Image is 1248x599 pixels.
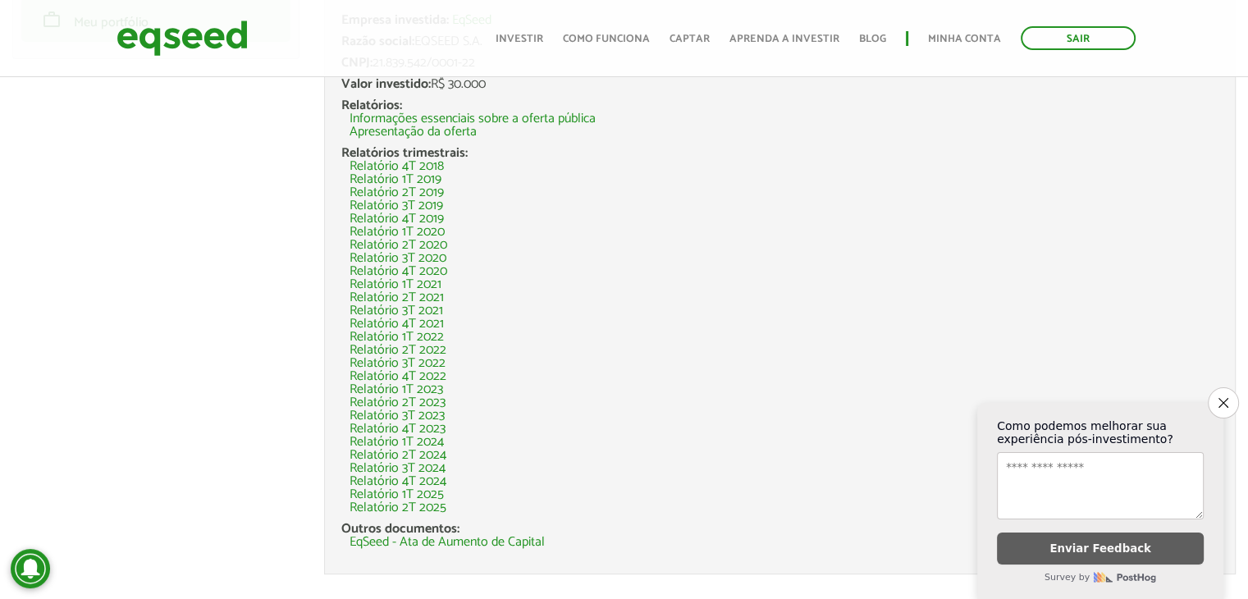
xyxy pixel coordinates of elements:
a: Informações essenciais sobre a oferta pública [350,112,596,126]
a: Captar [670,34,710,44]
span: Relatórios trimestrais: [341,142,468,164]
a: Relatório 3T 2023 [350,409,445,423]
a: Relatório 3T 2019 [350,199,443,213]
a: EqSeed - Ata de Aumento de Capital [350,536,545,549]
a: Sair [1021,26,1136,50]
a: Relatório 2T 2023 [350,396,446,409]
a: Relatório 3T 2021 [350,304,443,318]
a: Relatório 1T 2022 [350,331,444,344]
a: Relatório 4T 2022 [350,370,446,383]
a: Relatório 2T 2020 [350,239,447,252]
a: Relatório 2T 2024 [350,449,446,462]
img: EqSeed [117,16,248,60]
a: Relatório 3T 2024 [350,462,446,475]
a: Relatório 4T 2019 [350,213,444,226]
a: Relatório 4T 2021 [350,318,444,331]
a: Relatório 3T 2022 [350,357,446,370]
a: Relatório 4T 2018 [350,160,444,173]
a: Relatório 2T 2022 [350,344,446,357]
a: Apresentação da oferta [350,126,477,139]
a: Minha conta [928,34,1001,44]
span: Relatórios: [341,94,402,117]
span: Valor investido: [341,73,431,95]
a: Investir [496,34,543,44]
a: Relatório 2T 2021 [350,291,444,304]
a: Relatório 3T 2020 [350,252,446,265]
a: Relatório 2T 2025 [350,501,446,514]
a: Relatório 4T 2024 [350,475,446,488]
span: Outros documentos: [341,518,459,540]
a: Relatório 1T 2023 [350,383,443,396]
div: R$ 30.000 [341,78,1218,91]
a: Relatório 4T 2020 [350,265,447,278]
a: Aprenda a investir [729,34,839,44]
a: Relatório 1T 2024 [350,436,444,449]
a: Relatório 4T 2023 [350,423,446,436]
a: Relatório 1T 2021 [350,278,441,291]
a: Relatório 1T 2019 [350,173,441,186]
a: Blog [859,34,886,44]
a: Relatório 1T 2025 [350,488,444,501]
a: Relatório 1T 2020 [350,226,445,239]
a: Relatório 2T 2019 [350,186,444,199]
a: Como funciona [563,34,650,44]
